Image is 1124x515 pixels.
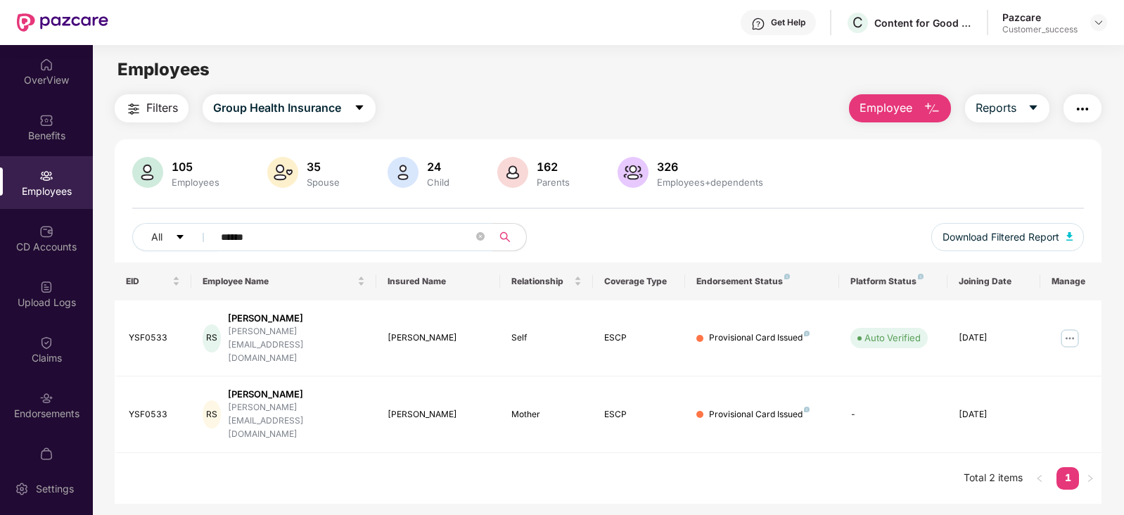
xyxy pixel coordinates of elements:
img: svg+xml;base64,PHN2ZyBpZD0iQ2xhaW0iIHhtbG5zPSJodHRwOi8vd3d3LnczLm9yZy8yMDAwL3N2ZyIgd2lkdGg9IjIwIi... [39,336,53,350]
div: Pazcare [1002,11,1078,24]
div: YSF0533 [129,331,181,345]
img: svg+xml;base64,PHN2ZyB4bWxucz0iaHR0cDovL3d3dy53My5vcmcvMjAwMC9zdmciIHdpZHRoPSIyNCIgaGVpZ2h0PSIyNC... [125,101,142,117]
span: Relationship [511,276,571,287]
div: YSF0533 [129,408,181,421]
a: 1 [1056,467,1079,488]
div: [DATE] [959,331,1029,345]
div: [PERSON_NAME][EMAIL_ADDRESS][DOMAIN_NAME] [228,325,366,365]
th: Coverage Type [593,262,686,300]
img: svg+xml;base64,PHN2ZyB4bWxucz0iaHR0cDovL3d3dy53My5vcmcvMjAwMC9zdmciIHhtbG5zOnhsaW5rPSJodHRwOi8vd3... [132,157,163,188]
div: Settings [32,482,78,496]
img: svg+xml;base64,PHN2ZyBpZD0iRW1wbG95ZWVzIiB4bWxucz0iaHR0cDovL3d3dy53My5vcmcvMjAwMC9zdmciIHdpZHRoPS... [39,169,53,183]
span: All [151,229,162,245]
span: right [1086,474,1094,483]
button: Reportscaret-down [965,94,1049,122]
img: svg+xml;base64,PHN2ZyB4bWxucz0iaHR0cDovL3d3dy53My5vcmcvMjAwMC9zdmciIHdpZHRoPSI4IiBoZWlnaHQ9IjgiIH... [804,331,810,336]
span: close-circle [476,232,485,241]
button: Employee [849,94,951,122]
span: Employees [117,59,210,80]
span: search [492,231,519,243]
span: EID [126,276,170,287]
li: 1 [1056,467,1079,490]
th: Insured Name [376,262,499,300]
div: Provisional Card Issued [709,408,810,421]
div: Spouse [304,177,343,188]
span: close-circle [476,231,485,244]
button: Filters [115,94,189,122]
li: Next Page [1079,467,1101,490]
button: Download Filtered Report [931,223,1085,251]
div: Employees [169,177,222,188]
span: caret-down [175,232,185,243]
img: svg+xml;base64,PHN2ZyBpZD0iTXlfT3JkZXJzIiBkYXRhLW5hbWU9Ik15IE9yZGVycyIgeG1sbnM9Imh0dHA6Ly93d3cudz... [39,447,53,461]
img: svg+xml;base64,PHN2ZyB4bWxucz0iaHR0cDovL3d3dy53My5vcmcvMjAwMC9zdmciIHhtbG5zOnhsaW5rPSJodHRwOi8vd3... [267,157,298,188]
div: [PERSON_NAME] [228,312,366,325]
div: 24 [424,160,452,174]
div: Parents [534,177,573,188]
span: Filters [146,99,178,117]
img: svg+xml;base64,PHN2ZyB4bWxucz0iaHR0cDovL3d3dy53My5vcmcvMjAwMC9zdmciIHdpZHRoPSI4IiBoZWlnaHQ9IjgiIH... [918,274,924,279]
img: New Pazcare Logo [17,13,108,32]
img: svg+xml;base64,PHN2ZyB4bWxucz0iaHR0cDovL3d3dy53My5vcmcvMjAwMC9zdmciIHhtbG5zOnhsaW5rPSJodHRwOi8vd3... [497,157,528,188]
img: svg+xml;base64,PHN2ZyB4bWxucz0iaHR0cDovL3d3dy53My5vcmcvMjAwMC9zdmciIHdpZHRoPSI4IiBoZWlnaHQ9IjgiIH... [804,407,810,412]
th: Joining Date [947,262,1040,300]
img: svg+xml;base64,PHN2ZyBpZD0iSGVscC0zMngzMiIgeG1sbnM9Imh0dHA6Ly93d3cudzMub3JnLzIwMDAvc3ZnIiB3aWR0aD... [751,17,765,31]
div: Child [424,177,452,188]
li: Total 2 items [964,467,1023,490]
div: Get Help [771,17,805,28]
img: manageButton [1059,327,1081,350]
div: Auto Verified [864,331,921,345]
th: Manage [1040,262,1102,300]
button: left [1028,467,1051,490]
button: Allcaret-down [132,223,218,251]
div: Mother [511,408,582,421]
img: svg+xml;base64,PHN2ZyB4bWxucz0iaHR0cDovL3d3dy53My5vcmcvMjAwMC9zdmciIHhtbG5zOnhsaW5rPSJodHRwOi8vd3... [924,101,940,117]
span: left [1035,474,1044,483]
td: - [839,376,947,453]
div: Employees+dependents [654,177,766,188]
img: svg+xml;base64,PHN2ZyBpZD0iRHJvcGRvd24tMzJ4MzIiIHhtbG5zPSJodHRwOi8vd3d3LnczLm9yZy8yMDAwL3N2ZyIgd2... [1093,17,1104,28]
div: 162 [534,160,573,174]
span: Employee [860,99,912,117]
img: svg+xml;base64,PHN2ZyB4bWxucz0iaHR0cDovL3d3dy53My5vcmcvMjAwMC9zdmciIHhtbG5zOnhsaW5rPSJodHRwOi8vd3... [1066,232,1073,241]
img: svg+xml;base64,PHN2ZyBpZD0iRW5kb3JzZW1lbnRzIiB4bWxucz0iaHR0cDovL3d3dy53My5vcmcvMjAwMC9zdmciIHdpZH... [39,391,53,405]
th: Employee Name [191,262,376,300]
span: C [852,14,863,31]
img: svg+xml;base64,PHN2ZyB4bWxucz0iaHR0cDovL3d3dy53My5vcmcvMjAwMC9zdmciIHhtbG5zOnhsaW5rPSJodHRwOi8vd3... [388,157,419,188]
span: caret-down [1028,102,1039,115]
div: Self [511,331,582,345]
li: Previous Page [1028,467,1051,490]
span: Download Filtered Report [943,229,1059,245]
img: svg+xml;base64,PHN2ZyB4bWxucz0iaHR0cDovL3d3dy53My5vcmcvMjAwMC9zdmciIHdpZHRoPSIyNCIgaGVpZ2h0PSIyNC... [1074,101,1091,117]
button: Group Health Insurancecaret-down [203,94,376,122]
img: svg+xml;base64,PHN2ZyB4bWxucz0iaHR0cDovL3d3dy53My5vcmcvMjAwMC9zdmciIHdpZHRoPSI4IiBoZWlnaHQ9IjgiIH... [784,274,790,279]
div: [PERSON_NAME] [388,331,488,345]
div: Content for Good Private Limited [874,16,973,30]
div: [PERSON_NAME] [228,388,366,401]
img: svg+xml;base64,PHN2ZyBpZD0iQ0RfQWNjb3VudHMiIGRhdGEtbmFtZT0iQ0QgQWNjb3VudHMiIHhtbG5zPSJodHRwOi8vd3... [39,224,53,239]
img: svg+xml;base64,PHN2ZyB4bWxucz0iaHR0cDovL3d3dy53My5vcmcvMjAwMC9zdmciIHhtbG5zOnhsaW5rPSJodHRwOi8vd3... [618,157,649,188]
div: 105 [169,160,222,174]
div: 35 [304,160,343,174]
span: Group Health Insurance [213,99,341,117]
div: RS [203,400,221,428]
div: ESCP [604,408,675,421]
div: Customer_success [1002,24,1078,35]
div: [PERSON_NAME][EMAIL_ADDRESS][DOMAIN_NAME] [228,401,366,441]
div: RS [203,324,221,352]
div: Endorsement Status [696,276,828,287]
div: Provisional Card Issued [709,331,810,345]
th: Relationship [500,262,593,300]
div: [PERSON_NAME] [388,408,488,421]
img: svg+xml;base64,PHN2ZyBpZD0iSG9tZSIgeG1sbnM9Imh0dHA6Ly93d3cudzMub3JnLzIwMDAvc3ZnIiB3aWR0aD0iMjAiIG... [39,58,53,72]
span: Employee Name [203,276,355,287]
button: right [1079,467,1101,490]
img: svg+xml;base64,PHN2ZyBpZD0iVXBsb2FkX0xvZ3MiIGRhdGEtbmFtZT0iVXBsb2FkIExvZ3MiIHhtbG5zPSJodHRwOi8vd3... [39,280,53,294]
span: Reports [976,99,1016,117]
img: svg+xml;base64,PHN2ZyBpZD0iQmVuZWZpdHMiIHhtbG5zPSJodHRwOi8vd3d3LnczLm9yZy8yMDAwL3N2ZyIgd2lkdGg9Ij... [39,113,53,127]
div: ESCP [604,331,675,345]
button: search [492,223,527,251]
span: caret-down [354,102,365,115]
th: EID [115,262,192,300]
div: Platform Status [850,276,936,287]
